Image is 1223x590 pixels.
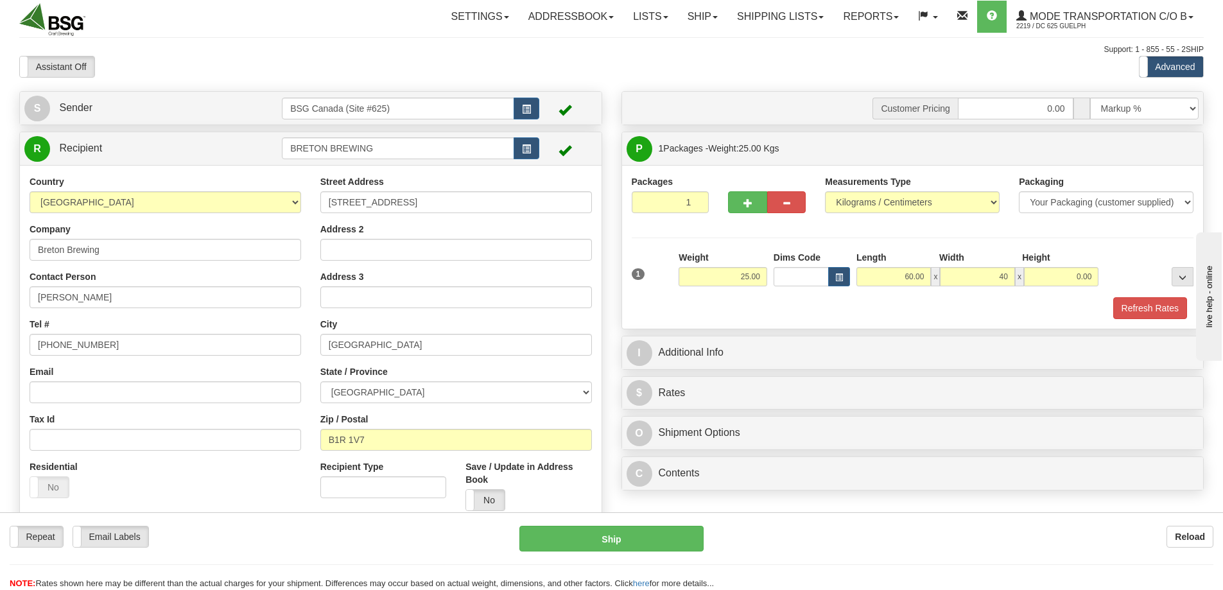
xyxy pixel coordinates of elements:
label: Tel # [30,318,49,331]
span: 2219 / DC 625 Guelph [1016,20,1113,33]
span: Kgs [764,143,779,153]
label: No [466,490,505,510]
label: Contact Person [30,270,96,283]
span: Sender [59,102,92,113]
a: CContents [627,460,1199,487]
button: Refresh Rates [1113,297,1187,319]
div: Support: 1 - 855 - 55 - 2SHIP [19,44,1204,55]
label: No [30,477,69,498]
span: 1 [659,143,664,153]
a: here [633,578,650,588]
b: Reload [1175,532,1205,542]
span: O [627,421,652,446]
input: Sender Id [282,98,514,119]
a: IAdditional Info [627,340,1199,366]
a: R Recipient [24,135,254,162]
div: live help - online [10,11,119,21]
label: Company [30,223,71,236]
label: Repeat [10,526,63,547]
iframe: chat widget [1193,229,1222,360]
a: Ship [678,1,727,33]
label: Assistant Off [20,56,94,77]
span: x [1015,267,1024,286]
span: 1 [632,268,645,280]
label: Weight [679,251,708,264]
label: Packaging [1019,175,1064,188]
span: $ [627,380,652,406]
label: Dims Code [774,251,820,264]
span: P [627,136,652,162]
a: S Sender [24,95,282,121]
label: Advanced [1140,56,1203,77]
a: $Rates [627,380,1199,406]
label: Width [939,251,964,264]
label: Measurements Type [825,175,911,188]
label: Address 2 [320,223,364,236]
span: Customer Pricing [872,98,957,119]
a: P 1Packages -Weight:25.00 Kgs [627,135,1199,162]
img: logo2219.jpg [19,3,85,36]
label: State / Province [320,365,388,378]
a: Reports [833,1,908,33]
a: Settings [442,1,519,33]
a: Lists [623,1,677,33]
button: Reload [1167,526,1213,548]
label: Recipient Type [320,460,384,473]
label: Tax Id [30,413,55,426]
label: Email [30,365,53,378]
div: ... [1172,267,1193,286]
span: 25.00 [739,143,761,153]
label: Residential [30,460,78,473]
span: Recipient [59,143,102,153]
span: I [627,340,652,366]
input: Enter a location [320,191,592,213]
label: Address 3 [320,270,364,283]
label: Zip / Postal [320,413,369,426]
span: Mode Transportation c/o B [1027,11,1187,22]
input: Recipient Id [282,137,514,159]
span: S [24,96,50,121]
label: City [320,318,337,331]
label: Length [856,251,887,264]
a: Mode Transportation c/o B 2219 / DC 625 Guelph [1007,1,1203,33]
span: x [931,267,940,286]
label: Packages [632,175,673,188]
span: C [627,461,652,487]
label: Street Address [320,175,384,188]
label: Country [30,175,64,188]
span: R [24,136,50,162]
a: Shipping lists [727,1,833,33]
a: OShipment Options [627,420,1199,446]
span: NOTE: [10,578,35,588]
span: Packages - [659,135,779,161]
label: Height [1022,251,1050,264]
button: Ship [519,526,704,551]
span: Weight: [708,143,779,153]
a: Addressbook [519,1,624,33]
label: Email Labels [73,526,148,547]
label: Save / Update in Address Book [465,460,591,486]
